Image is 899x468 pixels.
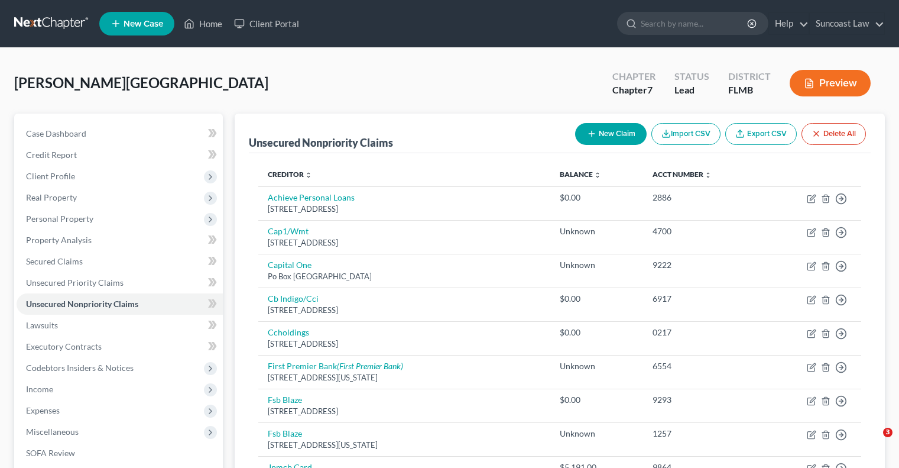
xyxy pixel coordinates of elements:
a: Cb Indigo/Cci [268,293,319,304]
div: Status [674,70,709,83]
div: [STREET_ADDRESS] [268,338,541,350]
div: [STREET_ADDRESS] [268,406,541,417]
a: Case Dashboard [17,123,223,144]
div: Unknown [560,225,634,237]
span: Secured Claims [26,256,83,266]
div: [STREET_ADDRESS] [268,204,541,215]
button: Preview [790,70,871,96]
div: 2886 [653,192,754,204]
span: Property Analysis [26,235,92,245]
div: Chapter [612,83,655,97]
iframe: Intercom live chat [859,428,887,456]
div: FLMB [728,83,771,97]
a: Acct Number unfold_more [653,170,712,179]
span: Personal Property [26,214,93,224]
a: Balance unfold_more [560,170,601,179]
div: Lead [674,83,709,97]
div: Unknown [560,428,634,440]
a: Creditor unfold_more [268,170,312,179]
div: Unknown [560,360,634,372]
a: Help [769,13,809,34]
div: 0217 [653,327,754,338]
span: 3 [883,428,892,437]
div: Chapter [612,70,655,83]
a: Credit Report [17,144,223,166]
a: Lawsuits [17,315,223,336]
a: First Premier Bank(First Premier Bank) [268,361,403,371]
i: unfold_more [705,172,712,179]
a: Unsecured Priority Claims [17,272,223,293]
i: unfold_more [305,172,312,179]
span: Miscellaneous [26,427,79,437]
a: Fsb Blaze [268,395,302,405]
a: Capital One [268,260,311,270]
span: Unsecured Nonpriority Claims [26,299,138,309]
button: Import CSV [651,123,721,145]
span: Real Property [26,192,77,202]
a: Unsecured Nonpriority Claims [17,293,223,315]
a: Fsb Blaze [268,428,302,438]
div: $0.00 [560,192,634,204]
div: Unknown [560,259,634,271]
div: [STREET_ADDRESS] [268,237,541,248]
span: Codebtors Insiders & Notices [26,363,134,373]
a: SOFA Review [17,443,223,464]
i: unfold_more [594,172,601,179]
span: Credit Report [26,150,77,160]
div: $0.00 [560,394,634,406]
div: 4700 [653,225,754,237]
div: [STREET_ADDRESS][US_STATE] [268,440,541,451]
a: Export CSV [725,123,797,145]
a: Achieve Personal Loans [268,192,355,202]
div: 9293 [653,394,754,406]
div: $0.00 [560,293,634,305]
div: [STREET_ADDRESS] [268,305,541,316]
span: Income [26,384,53,394]
button: Delete All [801,123,866,145]
div: District [728,70,771,83]
input: Search by name... [641,12,749,34]
div: [STREET_ADDRESS][US_STATE] [268,372,541,383]
a: Suncoast Law [810,13,884,34]
i: (First Premier Bank) [337,361,403,371]
div: 6917 [653,293,754,305]
span: 7 [647,84,653,95]
div: 6554 [653,360,754,372]
div: 1257 [653,428,754,440]
span: Executory Contracts [26,341,102,351]
a: Secured Claims [17,251,223,272]
div: $0.00 [560,327,634,338]
div: 9222 [653,259,754,271]
a: Client Portal [228,13,305,34]
span: Unsecured Priority Claims [26,277,124,288]
a: Property Analysis [17,230,223,251]
a: Executory Contracts [17,336,223,357]
div: Po Box [GEOGRAPHIC_DATA] [268,271,541,282]
span: [PERSON_NAME][GEOGRAPHIC_DATA] [14,74,268,91]
button: New Claim [575,123,647,145]
span: SOFA Review [26,448,75,458]
span: Lawsuits [26,320,58,330]
span: Expenses [26,405,60,415]
span: Case Dashboard [26,128,86,138]
a: Ccholdings [268,327,309,337]
span: New Case [124,20,163,28]
div: Unsecured Nonpriority Claims [249,135,393,150]
a: Home [178,13,228,34]
a: Cap1/Wmt [268,226,309,236]
span: Client Profile [26,171,75,181]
